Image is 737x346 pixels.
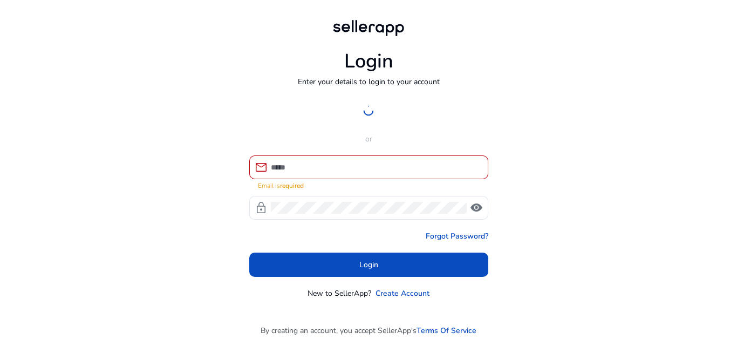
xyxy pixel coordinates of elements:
[249,253,488,277] button: Login
[249,133,488,145] p: or
[280,181,304,190] strong: required
[359,259,378,270] span: Login
[417,325,476,336] a: Terms Of Service
[258,179,480,191] mat-error: Email is
[255,201,268,214] span: lock
[344,50,393,73] h1: Login
[255,161,268,174] span: mail
[376,288,429,299] a: Create Account
[470,201,483,214] span: visibility
[298,76,440,87] p: Enter your details to login to your account
[426,230,488,242] a: Forgot Password?
[308,288,371,299] p: New to SellerApp?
